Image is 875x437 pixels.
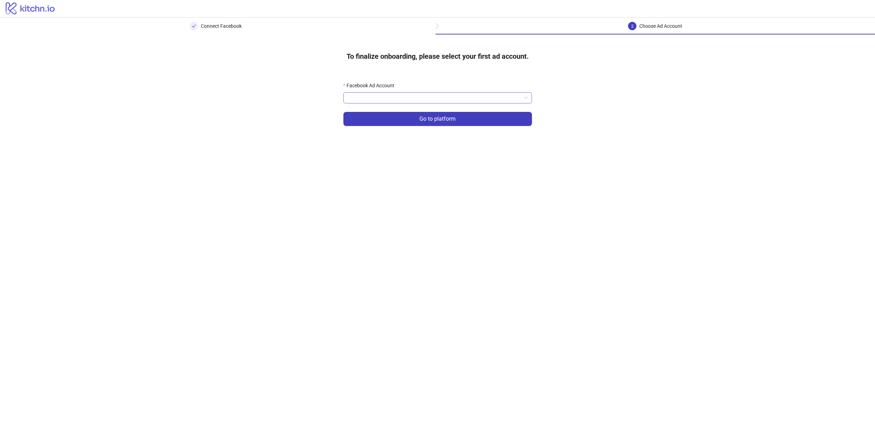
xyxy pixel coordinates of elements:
div: Choose Ad Account [639,22,682,30]
h4: To finalize onboarding, please select your first ad account. [335,46,540,67]
div: Connect Facebook [201,22,242,30]
input: Facebook Ad Account [348,93,521,103]
span: Go to platform [419,116,456,122]
label: Facebook Ad Account [343,82,399,89]
span: 2 [631,24,634,29]
span: check [192,24,196,28]
button: Go to platform [343,112,532,126]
